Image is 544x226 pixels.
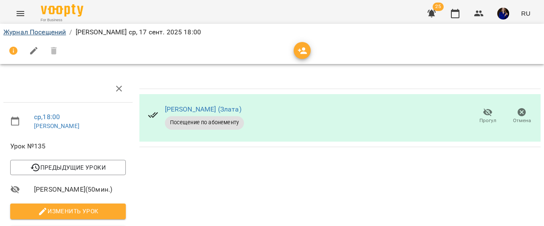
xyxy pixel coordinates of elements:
span: For Business [41,17,83,23]
p: [PERSON_NAME] ср, 17 сент. 2025 18:00 [76,27,201,37]
button: Отмена [505,104,539,128]
span: Предыдущие уроки [17,162,119,173]
span: Урок №135 [10,141,126,151]
button: Прогул [471,104,505,128]
button: Предыдущие уроки [10,160,126,175]
span: [PERSON_NAME] ( 50 мин. ) [34,184,126,195]
img: Voopty Logo [41,4,83,17]
a: ср , 18:00 [34,113,60,121]
li: / [69,27,72,37]
span: Посещение по абонементу [165,119,244,126]
span: Прогул [479,117,496,124]
nav: breadcrumb [3,27,541,37]
span: 25 [433,3,444,11]
a: Журнал Посещений [3,28,66,36]
img: e82ba33f25f7ef4e43e3210e26dbeb70.jpeg [497,8,509,20]
span: Отмена [513,117,531,124]
span: RU [521,9,530,18]
a: [PERSON_NAME] (Злата) [165,105,241,113]
button: Menu [10,3,31,24]
button: Изменить урок [10,204,126,219]
span: Изменить урок [17,206,119,216]
button: RU [518,6,534,21]
a: [PERSON_NAME] [34,123,79,129]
